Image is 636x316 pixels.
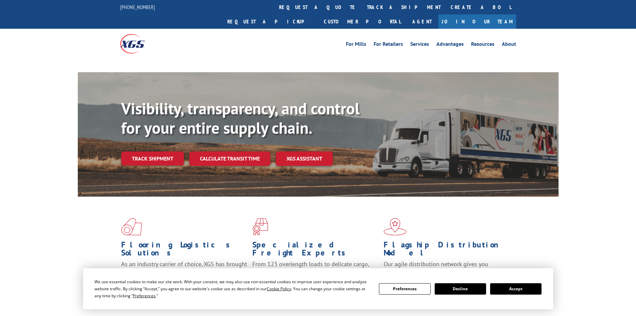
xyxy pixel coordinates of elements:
img: xgs-icon-flagship-distribution-model-red [384,218,407,235]
div: Cookie Consent Prompt [83,268,553,309]
span: Our agile distribution network gives you nationwide inventory management on demand. [384,260,506,276]
a: Services [410,41,429,49]
a: For Retailers [374,41,403,49]
a: Agent [406,14,438,29]
a: XGS ASSISTANT [276,151,333,166]
img: xgs-icon-total-supply-chain-intelligence-red [121,218,142,235]
a: For Mills [346,41,366,49]
h1: Flooring Logistics Solutions [121,241,247,260]
a: Track shipment [121,151,184,166]
h1: Flagship Distribution Model [384,241,510,260]
h1: Specialized Freight Experts [252,241,379,260]
a: Request a pickup [222,14,319,29]
span: Cookie Policy [267,286,291,292]
button: Preferences [379,283,430,295]
div: We use essential cookies to make our site work. With your consent, we may also use non-essential ... [94,278,371,299]
a: Join Our Team [438,14,516,29]
a: Calculate transit time [189,151,270,166]
span: Preferences [133,293,156,299]
a: About [502,41,516,49]
a: Customer Portal [319,14,406,29]
span: As an industry carrier of choice, XGS has brought innovation and dedication to flooring logistics... [121,260,247,284]
a: [PHONE_NUMBER] [120,4,155,10]
b: Visibility, transparency, and control for your entire supply chain. [121,98,360,138]
p: From 123 overlength loads to delicate cargo, our experienced staff knows the best way to move you... [252,260,379,290]
button: Accept [490,283,542,295]
a: Resources [471,41,494,49]
a: Advantages [436,41,464,49]
button: Decline [435,283,486,295]
img: xgs-icon-focused-on-flooring-red [252,218,268,235]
